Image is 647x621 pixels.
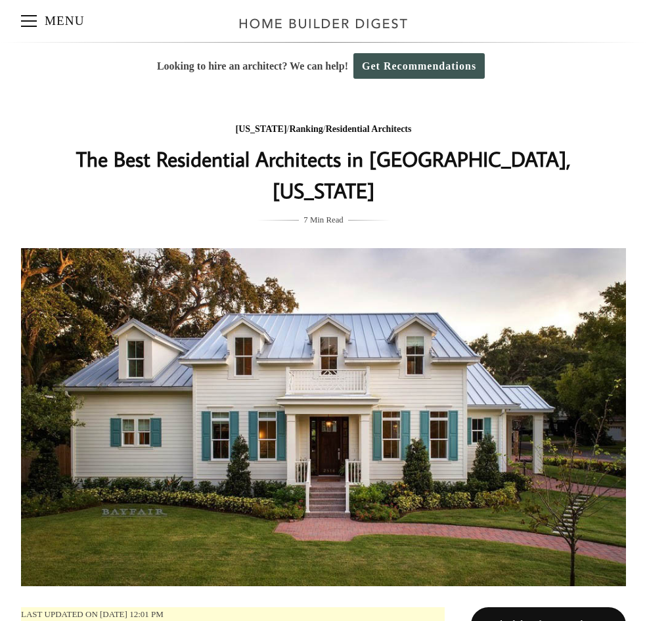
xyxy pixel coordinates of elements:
[289,124,323,134] a: Ranking
[233,11,414,36] img: Home Builder Digest
[21,20,37,22] span: Menu
[303,213,343,227] span: 7 Min Read
[326,124,412,134] a: Residential Architects
[62,121,586,138] div: / /
[353,53,485,79] a: Get Recommendations
[62,143,586,206] h1: The Best Residential Architects in [GEOGRAPHIC_DATA], [US_STATE]
[236,124,287,134] a: [US_STATE]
